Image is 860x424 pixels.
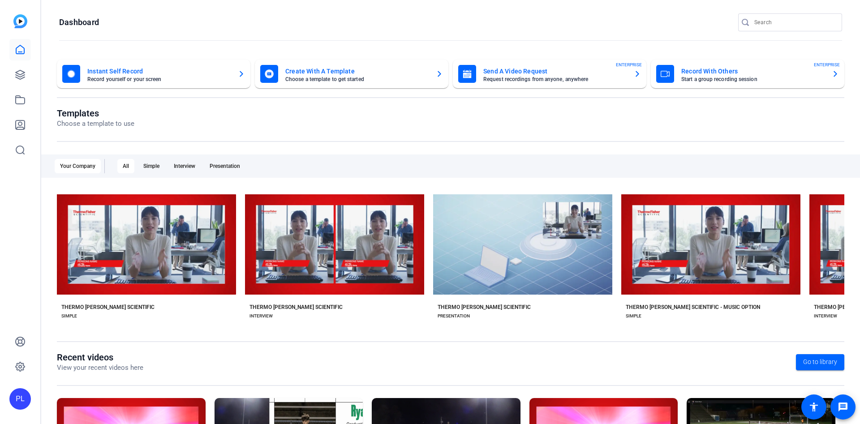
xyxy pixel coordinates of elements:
[57,352,143,363] h1: Recent videos
[61,313,77,320] div: SIMPLE
[438,304,531,311] div: THERMO [PERSON_NAME] SCIENTIFIC
[285,77,429,82] mat-card-subtitle: Choose a template to get started
[9,388,31,410] div: PL
[626,304,760,311] div: THERMO [PERSON_NAME] SCIENTIFIC - MUSIC OPTION
[796,354,844,370] a: Go to library
[13,14,27,28] img: blue-gradient.svg
[626,313,641,320] div: SIMPLE
[838,402,848,412] mat-icon: message
[453,60,646,88] button: Send A Video RequestRequest recordings from anyone, anywhereENTERPRISE
[87,77,231,82] mat-card-subtitle: Record yourself or your screen
[681,77,825,82] mat-card-subtitle: Start a group recording session
[803,357,837,367] span: Go to library
[814,61,840,68] span: ENTERPRISE
[808,402,819,412] mat-icon: accessibility
[249,304,343,311] div: THERMO [PERSON_NAME] SCIENTIFIC
[87,66,231,77] mat-card-title: Instant Self Record
[117,159,134,173] div: All
[57,108,134,119] h1: Templates
[57,119,134,129] p: Choose a template to use
[438,313,470,320] div: PRESENTATION
[168,159,201,173] div: Interview
[681,66,825,77] mat-card-title: Record With Others
[55,159,101,173] div: Your Company
[255,60,448,88] button: Create With A TemplateChoose a template to get started
[651,60,844,88] button: Record With OthersStart a group recording sessionENTERPRISE
[204,159,245,173] div: Presentation
[57,60,250,88] button: Instant Self RecordRecord yourself or your screen
[483,66,627,77] mat-card-title: Send A Video Request
[57,363,143,373] p: View your recent videos here
[814,313,837,320] div: INTERVIEW
[59,17,99,28] h1: Dashboard
[285,66,429,77] mat-card-title: Create With A Template
[616,61,642,68] span: ENTERPRISE
[754,17,835,28] input: Search
[138,159,165,173] div: Simple
[61,304,155,311] div: THERMO [PERSON_NAME] SCIENTIFIC
[249,313,273,320] div: INTERVIEW
[483,77,627,82] mat-card-subtitle: Request recordings from anyone, anywhere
